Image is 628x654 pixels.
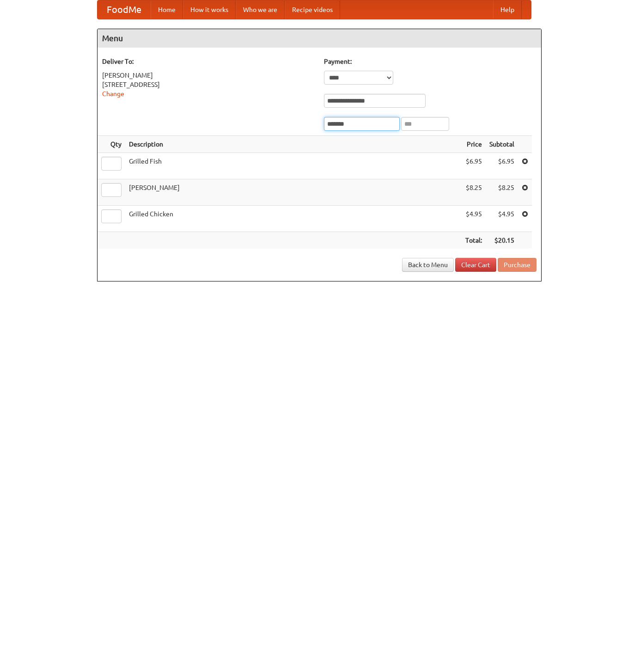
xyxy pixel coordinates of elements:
[498,258,537,272] button: Purchase
[402,258,454,272] a: Back to Menu
[102,71,315,80] div: [PERSON_NAME]
[486,232,518,249] th: $20.15
[125,206,462,232] td: Grilled Chicken
[125,136,462,153] th: Description
[102,57,315,66] h5: Deliver To:
[98,0,151,19] a: FoodMe
[493,0,522,19] a: Help
[125,179,462,206] td: [PERSON_NAME]
[462,153,486,179] td: $6.95
[324,57,537,66] h5: Payment:
[151,0,183,19] a: Home
[102,80,315,89] div: [STREET_ADDRESS]
[486,153,518,179] td: $6.95
[462,232,486,249] th: Total:
[98,136,125,153] th: Qty
[102,90,124,98] a: Change
[125,153,462,179] td: Grilled Fish
[486,136,518,153] th: Subtotal
[236,0,285,19] a: Who we are
[486,206,518,232] td: $4.95
[98,29,541,48] h4: Menu
[455,258,496,272] a: Clear Cart
[462,179,486,206] td: $8.25
[486,179,518,206] td: $8.25
[285,0,340,19] a: Recipe videos
[183,0,236,19] a: How it works
[462,206,486,232] td: $4.95
[462,136,486,153] th: Price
